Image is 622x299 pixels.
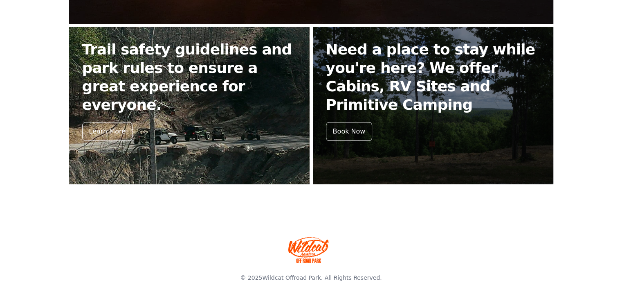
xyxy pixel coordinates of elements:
span: © 2025 . All Rights Reserved. [240,274,382,281]
h2: Need a place to stay while you're here? We offer Cabins, RV Sites and Primitive Camping [326,40,540,114]
div: Book Now [326,122,373,141]
h2: Trail safety guidelines and park rules to ensure a great experience for everyone. [82,40,296,114]
img: Wildcat Offroad park [288,237,329,263]
a: Wildcat Offroad Park [262,274,321,281]
div: Learn More [82,122,132,141]
a: Trail safety guidelines and park rules to ensure a great experience for everyone. Learn More [69,27,310,184]
a: Need a place to stay while you're here? We offer Cabins, RV Sites and Primitive Camping Book Now [313,27,553,184]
